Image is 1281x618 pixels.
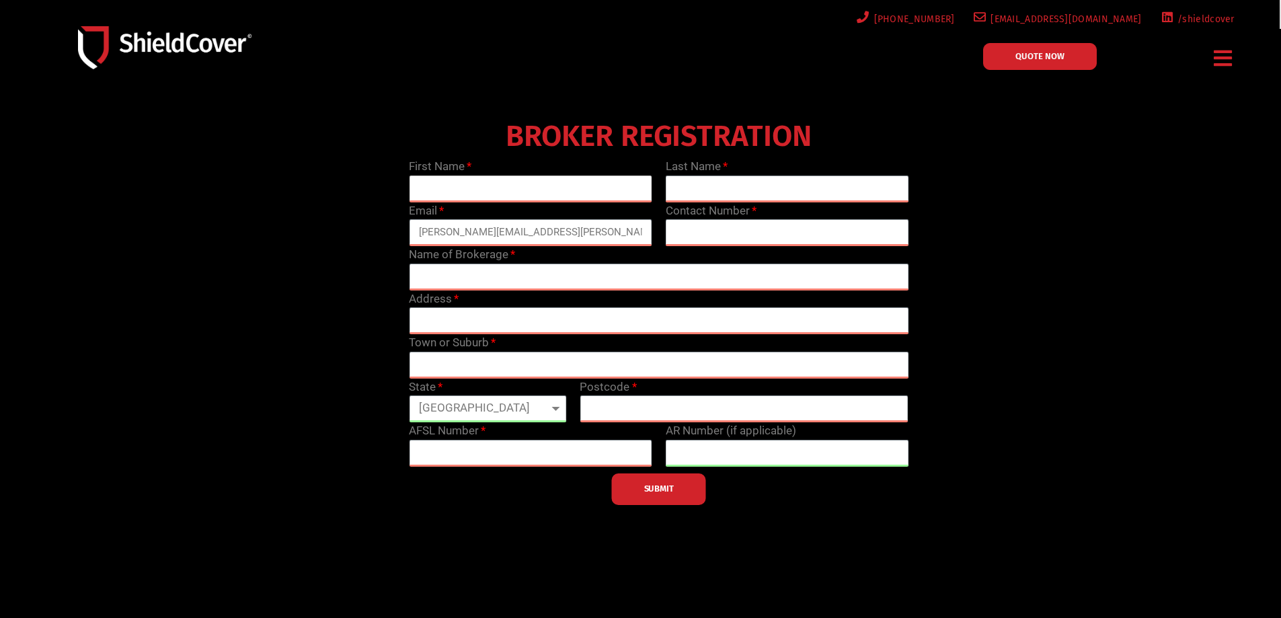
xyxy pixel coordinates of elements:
[971,11,1142,28] a: [EMAIL_ADDRESS][DOMAIN_NAME]
[409,202,444,220] label: Email
[409,422,486,440] label: AFSL Number
[612,473,706,505] button: SUBMIT
[644,488,674,490] span: SUBMIT
[409,291,459,308] label: Address
[580,379,636,396] label: Postcode
[986,11,1141,28] span: [EMAIL_ADDRESS][DOMAIN_NAME]
[78,26,251,69] img: Shield-Cover-Underwriting-Australia-logo-full
[666,422,796,440] label: AR Number (if applicable)
[409,334,496,352] label: Town or Suburb
[409,379,442,396] label: State
[1209,42,1238,74] div: Menu Toggle
[666,202,756,220] label: Contact Number
[1173,11,1235,28] span: /shieldcover
[854,11,955,28] a: [PHONE_NUMBER]
[409,246,515,264] label: Name of Brokerage
[409,158,471,176] label: First Name
[983,43,1097,70] a: QUOTE NOW
[666,158,728,176] label: Last Name
[869,11,955,28] span: [PHONE_NUMBER]
[402,128,915,145] h4: BROKER REGISTRATION
[1015,52,1064,61] span: QUOTE NOW
[1158,11,1235,28] a: /shieldcover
